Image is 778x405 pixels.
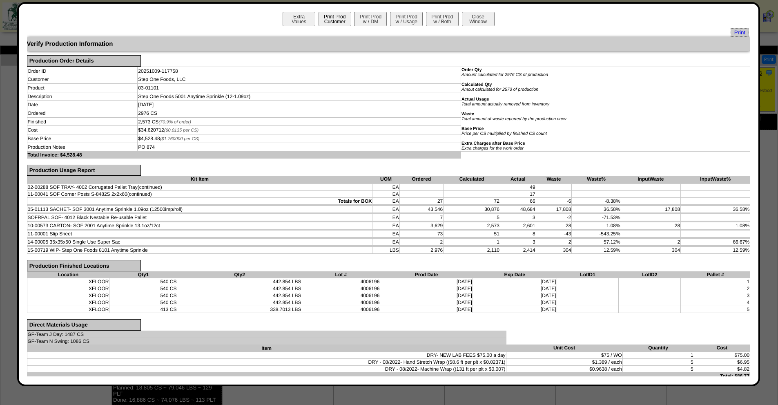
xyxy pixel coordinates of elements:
[138,143,461,151] td: PO 874
[506,365,622,372] td: $0.9638 / each
[109,299,177,306] td: 540 CS
[109,292,177,299] td: 540 CS
[461,97,489,102] b: Actual Usage
[138,101,461,109] td: [DATE]
[27,184,372,191] td: 02-00288 SOF TRAY- 4002 Corrugated Pallet Tray
[138,109,461,118] td: 2976 CS
[302,299,380,306] td: 4006196
[444,222,500,229] td: 2,573
[681,285,750,292] td: 2
[473,278,557,285] td: [DATE]
[27,198,372,205] td: Totals for BOX
[473,306,557,313] td: [DATE]
[506,358,622,365] td: $1.389 / each
[461,131,547,136] i: Price per CS multiplied by finished CS count
[372,239,399,246] td: EA
[622,351,694,358] td: 1
[380,271,473,278] th: Prod Date
[461,102,549,107] i: Total amount actually removed from inventory
[473,271,557,278] th: Exp Date
[536,239,572,246] td: 2
[461,18,495,25] a: CloseWindow
[27,345,506,351] th: Item
[372,198,399,205] td: EA
[380,285,473,292] td: [DATE]
[461,82,492,87] b: Calculated Qty
[27,358,506,365] td: DRY - 08/2022- Hand Stretch Wrap ((58.6 ft per plt x $0.02371)
[138,126,461,134] td: $34.620712
[177,306,302,313] td: 338.7013 LBS
[681,278,750,285] td: 1
[506,351,622,358] td: $75 / WO
[681,176,750,183] th: InputWaste%
[27,271,109,278] th: Location
[399,222,444,229] td: 3,629
[694,345,750,351] th: Cost
[109,306,177,313] td: 413 CS
[622,345,694,351] th: Quantity
[138,75,461,84] td: Step One Foods, LLC
[621,176,680,183] th: InputWaste
[138,67,461,75] td: 20251009-117758
[164,128,198,133] span: ($0.0135 per CS)
[27,299,109,306] td: XFLOOR
[461,141,525,146] b: Extra Charges after Base Price
[572,214,621,221] td: -71.53%
[694,358,750,365] td: $6.95
[27,222,372,229] td: 10-00573 CARTON- SOF 2001 Anytime Sprinkle 13.1oz/12ct
[27,247,372,254] td: 15-00719 WIP- Step One Foods 8101 Anytime Sprinkle
[27,306,109,313] td: XFLOOR
[27,37,751,51] div: Verify Production Information
[399,176,444,183] th: Ordered
[302,292,380,299] td: 4006196
[27,165,141,176] div: Production Usage Report
[444,230,500,237] td: 51
[27,230,372,237] td: 11-00001 Slip Sheet
[444,214,500,221] td: 5
[354,12,387,26] button: Print Prodw / DM
[390,12,423,26] button: Print Prodw / Usage
[694,351,750,358] td: $75.00
[27,191,372,198] td: 11-00041 SOF Corner Posts S-8482S 2x2x60
[473,299,557,306] td: [DATE]
[177,292,302,299] td: 442.854 LBS
[372,184,399,191] td: EA
[302,285,380,292] td: 4006196
[177,299,302,306] td: 442.854 LBS
[27,55,141,67] div: Production Order Details
[399,214,444,221] td: 7
[177,285,302,292] td: 442.854 LBS
[399,230,444,237] td: 73
[127,191,152,197] span: (continued)
[500,176,536,183] th: Actual
[536,222,572,229] td: 28
[27,109,138,118] td: Ordered
[138,117,461,126] td: 2,573 CS
[27,292,109,299] td: XFLOOR
[621,206,680,213] td: 17,808
[399,198,444,205] td: 27
[109,278,177,285] td: 540 CS
[500,198,536,205] td: 66
[426,12,459,26] button: Print Prodw / Both
[27,278,109,285] td: XFLOOR
[372,247,399,254] td: LBS
[622,358,694,365] td: 5
[572,176,621,183] th: Waste%
[444,206,500,213] td: 30,876
[27,285,109,292] td: XFLOOR
[27,143,138,151] td: Production Notes
[461,112,474,116] b: Waste
[500,206,536,213] td: 48,684
[536,230,572,237] td: -43
[399,247,444,254] td: 2,976
[380,299,473,306] td: [DATE]
[473,292,557,299] td: [DATE]
[372,230,399,237] td: EA
[109,285,177,292] td: 540 CS
[731,28,749,37] a: Print
[399,239,444,246] td: 2
[158,120,191,125] span: (70.9% of order)
[27,319,141,331] div: Direct Materials Usage
[572,230,621,237] td: -543.25%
